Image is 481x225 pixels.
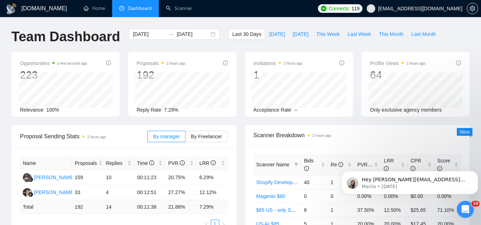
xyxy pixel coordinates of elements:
[328,189,355,203] td: 0
[168,160,185,166] span: PVR
[103,185,134,200] td: 4
[471,201,480,207] span: 10
[166,5,192,11] a: searchScanner
[149,160,154,165] span: info-circle
[72,156,103,170] th: Proposals
[57,61,87,65] time: a few seconds ago
[34,173,86,181] div: [PERSON_NAME] Ayra
[313,134,331,138] time: 2 hours ago
[347,30,371,38] span: Last Week
[103,200,134,214] td: 14
[106,60,111,65] span: info-circle
[407,28,440,40] button: Last Month
[72,170,103,185] td: 159
[256,193,286,199] a: Magento $60
[289,28,312,40] button: [DATE]
[301,203,328,217] td: 8
[20,107,43,113] span: Relevance
[253,59,303,68] span: Invitations
[256,162,289,167] span: Scanner Name
[411,30,436,38] span: Last Month
[294,162,298,167] span: filter
[256,180,313,185] a: Shopify Development $60
[256,207,335,213] a: $85 US - only Shopify Development
[20,156,72,170] th: Name
[165,200,197,214] td: 21.88 %
[137,107,161,113] span: Reply Rate
[304,166,309,171] span: info-circle
[329,5,350,12] span: Connects:
[23,173,32,182] img: NF
[46,107,59,113] span: 100%
[370,107,442,113] span: Only exclusive agency members
[177,30,209,38] input: End date
[23,174,86,180] a: NF[PERSON_NAME] Ayra
[87,135,106,139] time: 2 hours ago
[137,59,185,68] span: Proposals
[28,177,33,182] img: gigradar-bm.png
[304,158,314,171] span: Bids
[199,160,216,166] span: LRR
[72,185,103,200] td: 33
[354,203,381,217] td: 37.50%
[228,28,265,40] button: Last 30 Days
[20,59,87,68] span: Opportunities
[84,5,105,11] a: homeHome
[168,31,174,37] span: swap-right
[301,175,328,189] td: 40
[253,68,303,82] div: 1
[75,159,97,167] span: Proposals
[197,170,228,185] td: 6.29%
[72,200,103,214] td: 192
[265,28,289,40] button: [DATE]
[269,30,285,38] span: [DATE]
[128,5,152,11] span: Dashboard
[134,185,166,200] td: 00:12:51
[11,28,120,45] h1: Team Dashboard
[331,162,344,167] span: Re
[351,5,359,12] span: 119
[328,203,355,217] td: 1
[133,30,165,38] input: Start date
[339,60,344,65] span: info-circle
[20,68,87,82] div: 223
[312,28,344,40] button: This Week
[191,134,222,139] span: By Freelancer
[284,61,303,65] time: 2 hours ago
[28,192,33,197] img: gigradar-bm.png
[134,200,166,214] td: 00:11:38
[328,175,355,189] td: 1
[232,30,261,38] span: Last 30 Days
[379,30,403,38] span: This Month
[106,159,126,167] span: Replies
[103,170,134,185] td: 10
[180,160,185,165] span: info-circle
[153,134,180,139] span: By manager
[460,129,470,135] span: New
[381,203,408,217] td: 12.50%
[370,59,425,68] span: Profile Views
[168,31,174,37] span: to
[457,201,474,218] iframe: Intercom live chat
[294,107,297,113] span: --
[223,60,228,65] span: info-circle
[197,185,228,200] td: 12.12%
[253,131,461,140] span: Scanner Breakdown
[368,6,373,11] span: user
[407,61,425,65] time: 2 hours ago
[137,160,154,166] span: Time
[408,203,434,217] td: $25.65
[467,6,478,11] a: setting
[253,107,292,113] span: Acceptance Rate
[20,200,72,214] td: Total
[211,160,216,165] span: info-circle
[134,170,166,185] td: 00:11:23
[197,200,228,214] td: 7.29 %
[165,185,197,200] td: 27.27%
[370,68,425,82] div: 64
[321,6,326,11] img: upwork-logo.png
[316,30,340,38] span: This Week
